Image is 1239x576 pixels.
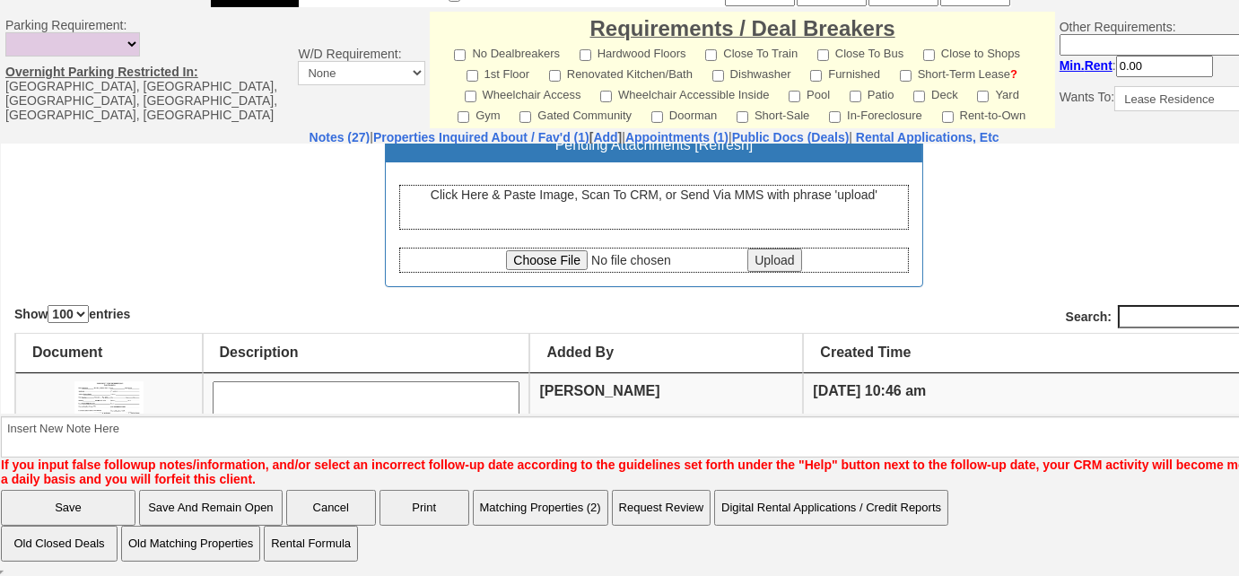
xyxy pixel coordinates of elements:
label: Pool [789,83,830,103]
input: Yard [977,91,989,102]
b: [ ] [373,130,622,144]
label: Gated Community [519,103,632,124]
a: Notes (27) [310,130,371,144]
input: Pool [789,91,800,102]
label: Hardwood Floors [580,41,686,62]
button: Digital Rental Applications / Credit Reports [714,490,948,526]
input: Gated Community [519,111,531,123]
nobr: : [1060,58,1213,73]
a: Appointments (1) [625,130,729,144]
input: In-Foreclosure [829,111,841,123]
button: Rental Formula [264,526,358,562]
button: Cancel [286,490,376,526]
label: Rent-to-Own [942,103,1026,124]
button: Old Matching Properties [121,526,260,562]
label: Short-Term Lease [900,62,1017,83]
th: [PERSON_NAME] [528,229,802,402]
label: Short-Sale [737,103,809,124]
input: Gym [458,111,469,123]
input: Rent-to-Own [942,111,954,123]
input: Close To Bus [817,49,829,61]
input: Short-Sale [737,111,748,123]
input: Short-Term Lease? [900,70,912,82]
td: W/D Requirement: [293,12,430,128]
input: Furnished [810,70,822,82]
label: Close To Bus [817,41,903,62]
label: Renovated Kitchen/Bath [549,62,693,83]
input: Wheelchair Access [465,91,476,102]
input: Save [1,490,135,526]
input: Close to Shops [923,49,935,61]
input: No Dealbreakers [454,49,466,61]
select: Showentries [47,161,88,179]
input: Close To Train [705,49,717,61]
label: Show entries [13,161,129,179]
a: Add [593,130,617,144]
a: ? [1010,67,1017,81]
label: Wheelchair Access [465,83,581,103]
input: Save And Remain Open [139,490,283,526]
label: 1st Floor [467,62,530,83]
label: Dishwasher [712,62,791,83]
td: Parking Requirement: [GEOGRAPHIC_DATA], [GEOGRAPHIC_DATA], [GEOGRAPHIC_DATA], [GEOGRAPHIC_DATA], ... [1,12,293,128]
nobr: Rental Applications, Etc [856,130,999,144]
label: No Dealbreakers [454,41,560,62]
button: Print [380,490,469,526]
input: Patio [850,91,861,102]
th: Added By [528,189,802,229]
label: Close To Train [705,41,798,62]
input: Renovated Kitchen/Bath [549,70,561,82]
input: Dishwasher [712,70,724,82]
button: Matching Properties (2) [473,490,608,526]
a: Properties Inquired About / Fav'd (1) [373,130,589,144]
label: Deck [913,83,958,103]
b: [DATE] 10:46 am [812,239,925,254]
a: Public Docs (Deals) [732,130,850,144]
input: 1st Floor [467,70,478,82]
span: Rent [1085,58,1112,73]
a: Rental Applications, Etc [852,130,999,144]
th: Description [202,189,529,229]
label: Gym [458,103,500,124]
label: Close to Shops [923,41,1020,62]
label: Yard [977,83,1019,103]
u: Overnight Parking Restricted In: [5,65,198,79]
button: Request Review [612,490,711,526]
div: Click Here & Paste Image, Scan To CRM, or Send Via MMS with phrase 'upload' [398,40,908,85]
th: Document [14,189,202,229]
label: In-Foreclosure [829,103,922,124]
input: Wheelchair Accessible Inside [600,91,612,102]
label: Patio [850,83,894,103]
label: Wheelchair Accessible Inside [600,83,769,103]
label: Furnished [810,62,880,83]
input: Hardwood Floors [580,49,591,61]
label: Doorman [651,103,717,124]
img: uid(227)-65d660f8-883b-7f22-9987-148c17d100d5.jpg [74,237,143,327]
input: Doorman [651,111,663,123]
font: Requirements / Deal Breakers [590,16,895,40]
input: Deck [913,91,925,102]
input: Upload [746,104,800,127]
input: Old Closed Deals [1,526,118,562]
b: Min. [1060,58,1112,73]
